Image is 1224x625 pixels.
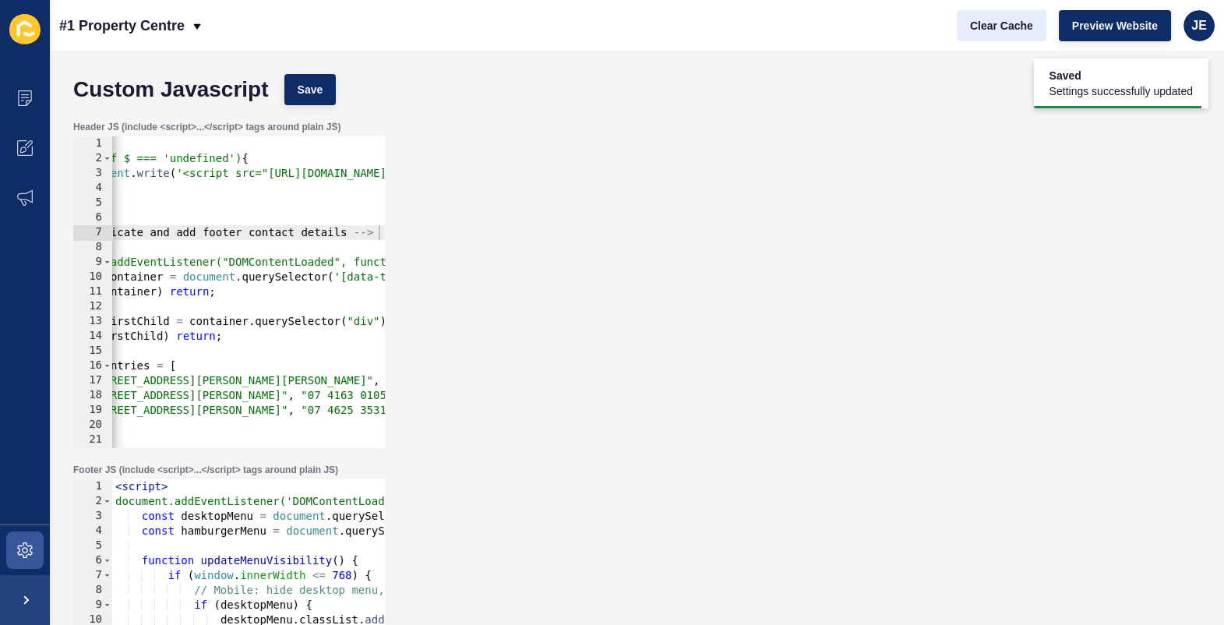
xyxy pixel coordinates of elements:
[73,479,112,494] div: 1
[59,6,185,45] p: #1 Property Centre
[1059,10,1171,41] button: Preview Website
[298,82,323,97] span: Save
[284,74,337,105] button: Save
[73,314,112,329] div: 13
[73,255,112,270] div: 9
[73,82,269,97] h1: Custom Javascript
[73,373,112,388] div: 17
[73,447,112,462] div: 22
[73,403,112,418] div: 19
[1191,18,1207,34] span: JE
[970,18,1033,34] span: Clear Cache
[73,284,112,299] div: 11
[73,151,112,166] div: 2
[73,388,112,403] div: 18
[73,196,112,210] div: 5
[73,329,112,344] div: 14
[73,494,112,509] div: 2
[73,598,112,613] div: 9
[73,136,112,151] div: 1
[73,210,112,225] div: 6
[73,358,112,373] div: 16
[73,181,112,196] div: 4
[73,568,112,583] div: 7
[73,166,112,181] div: 3
[957,10,1046,41] button: Clear Cache
[73,299,112,314] div: 12
[73,344,112,358] div: 15
[73,583,112,598] div: 8
[73,509,112,524] div: 3
[73,240,112,255] div: 8
[73,270,112,284] div: 10
[73,418,112,433] div: 20
[1072,18,1158,34] span: Preview Website
[73,524,112,538] div: 4
[1049,83,1193,99] span: Settings successfully updated
[73,433,112,447] div: 21
[73,121,340,133] label: Header JS (include <script>...</script> tags around plain JS)
[1049,68,1193,83] span: Saved
[73,225,112,240] div: 7
[73,464,338,476] label: Footer JS (include <script>...</script> tags around plain JS)
[73,538,112,553] div: 5
[73,553,112,568] div: 6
